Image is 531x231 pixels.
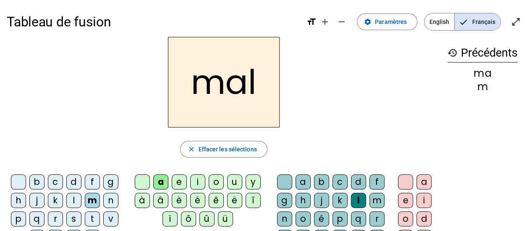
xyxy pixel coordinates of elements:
[218,211,233,226] div: ü
[364,18,371,26] mat-icon: settings
[351,211,366,226] div: q
[135,193,150,208] div: à
[351,174,366,189] div: d
[246,174,261,189] div: y
[168,37,280,127] h2: mal
[357,13,417,30] button: Paramètres
[7,8,300,35] h1: Tableau de fusion
[181,211,196,226] div: ô
[85,211,100,226] div: t
[172,174,187,189] div: e
[11,193,26,208] div: h
[66,174,81,189] div: d
[337,17,347,27] mat-icon: remove
[103,193,118,208] div: n
[332,174,348,189] div: c
[48,211,63,226] div: r
[320,17,330,27] mat-icon: add
[369,211,385,226] div: r
[66,211,81,226] div: s
[85,174,100,189] div: f
[511,17,521,27] mat-icon: open_in_full
[296,174,311,189] div: a
[398,211,413,226] div: o
[369,193,385,208] div: m
[66,193,81,208] div: l
[209,193,224,208] div: ê
[180,141,267,158] button: Effacer les sélections
[172,193,187,208] div: è
[227,193,242,208] div: ë
[246,193,261,208] div: î
[29,193,44,208] div: j
[209,174,224,189] div: o
[48,174,63,189] div: c
[187,145,195,153] mat-icon: close
[507,13,524,30] button: Entrer en plein écran
[314,174,329,189] div: b
[103,174,118,189] div: g
[85,193,100,208] div: m
[333,13,350,30] button: Diminuer la taille de la police
[424,13,501,31] mat-button-toggle-group: Language selection
[416,211,432,226] div: d
[424,13,454,30] span: English
[447,48,458,58] mat-icon: history
[351,193,366,208] div: l
[317,13,333,30] button: Augmenter la taille de la police
[48,193,63,208] div: k
[29,174,44,189] div: b
[416,193,432,208] div: i
[369,174,385,189] div: f
[162,211,178,226] div: ï
[447,68,518,78] div: ma
[455,13,500,30] span: Français
[398,193,413,208] div: e
[375,17,407,27] span: Paramètres
[190,193,205,208] div: é
[306,17,317,27] mat-icon: format_size
[153,174,168,189] div: a
[190,174,205,189] div: i
[277,211,292,226] div: n
[153,193,168,208] div: â
[332,211,348,226] div: p
[198,144,256,154] span: Effacer les sélections
[11,211,26,226] div: p
[296,211,311,226] div: o
[29,211,44,226] div: q
[332,193,348,208] div: k
[416,174,432,189] div: a
[199,211,214,226] div: û
[314,211,329,226] div: é
[447,82,518,92] div: m
[277,193,292,208] div: g
[296,193,311,208] div: h
[447,44,518,62] h3: Précédents
[103,211,118,226] div: v
[314,193,329,208] div: j
[227,174,242,189] div: u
